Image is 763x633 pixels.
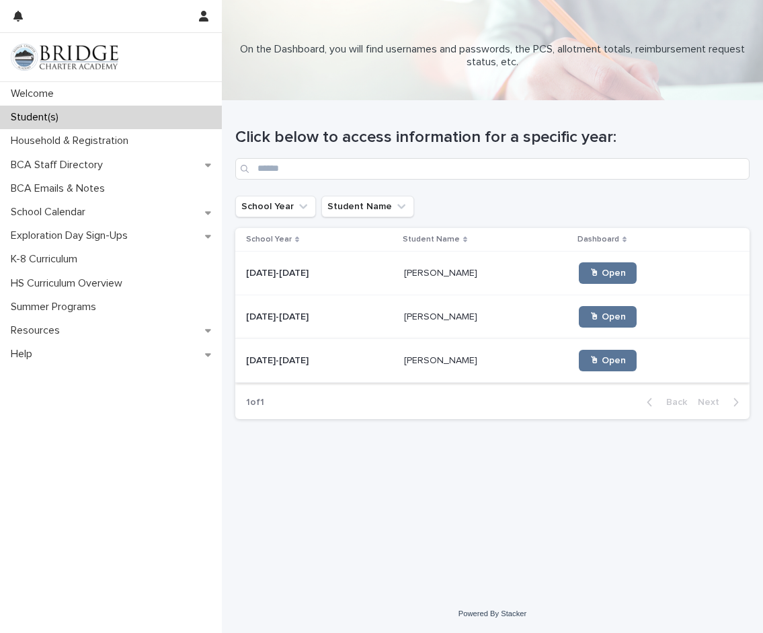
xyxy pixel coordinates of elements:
p: School Calendar [5,206,96,219]
button: School Year [235,196,316,217]
tr: [DATE]-[DATE][DATE]-[DATE] [PERSON_NAME][PERSON_NAME] 🖱 Open [235,295,750,339]
p: Student(s) [5,111,69,124]
p: BCA Staff Directory [5,159,114,172]
p: Household & Registration [5,135,139,147]
p: Dashboard [577,232,619,247]
p: On the Dashboard, you will find usernames and passwords, the PCS, allotment totals, reimbursement... [235,43,750,69]
p: [PERSON_NAME] [404,309,480,323]
p: [DATE]-[DATE] [246,309,311,323]
img: V1C1m3IdTEidaUdm9Hs0 [11,44,118,71]
button: Student Name [321,196,414,217]
span: 🖱 Open [590,312,626,322]
p: 1 of 1 [235,386,275,419]
p: Exploration Day Sign-Ups [5,229,138,242]
span: 🖱 Open [590,268,626,278]
p: HS Curriculum Overview [5,277,133,290]
a: Powered By Stacker [458,609,526,618]
a: 🖱 Open [579,262,637,284]
tr: [DATE]-[DATE][DATE]-[DATE] [PERSON_NAME][PERSON_NAME] 🖱 Open [235,339,750,383]
span: Next [698,398,727,407]
h1: Click below to access information for a specific year: [235,128,750,147]
input: Search [235,158,750,180]
p: K-8 Curriculum [5,253,88,266]
p: Welcome [5,87,65,100]
span: 🖱 Open [590,356,626,365]
p: [DATE]-[DATE] [246,352,311,367]
p: [PERSON_NAME] [404,265,480,279]
button: Back [636,396,692,408]
button: Next [692,396,750,408]
p: [PERSON_NAME] [404,352,480,367]
p: BCA Emails & Notes [5,182,116,195]
tr: [DATE]-[DATE][DATE]-[DATE] [PERSON_NAME][PERSON_NAME] 🖱 Open [235,252,750,295]
p: [DATE]-[DATE] [246,265,311,279]
p: Resources [5,324,71,337]
p: Help [5,348,43,361]
p: School Year [246,232,292,247]
p: Student Name [403,232,460,247]
a: 🖱 Open [579,306,637,328]
a: 🖱 Open [579,350,637,371]
p: Summer Programs [5,301,107,313]
span: Back [658,398,687,407]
